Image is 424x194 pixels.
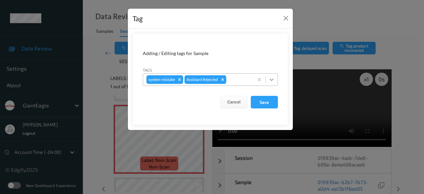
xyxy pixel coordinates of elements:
[143,67,152,73] label: Tags
[251,96,278,108] button: Save
[143,50,278,57] div: Adding / Editing tags for Sample
[185,75,219,84] div: Assistant Rejected
[132,13,143,24] div: Tag
[281,14,291,23] button: Close
[220,96,247,108] button: Cancel
[219,75,226,84] div: Remove Assistant Rejected
[176,75,183,84] div: Remove system-mistake
[146,75,176,84] div: system-mistake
